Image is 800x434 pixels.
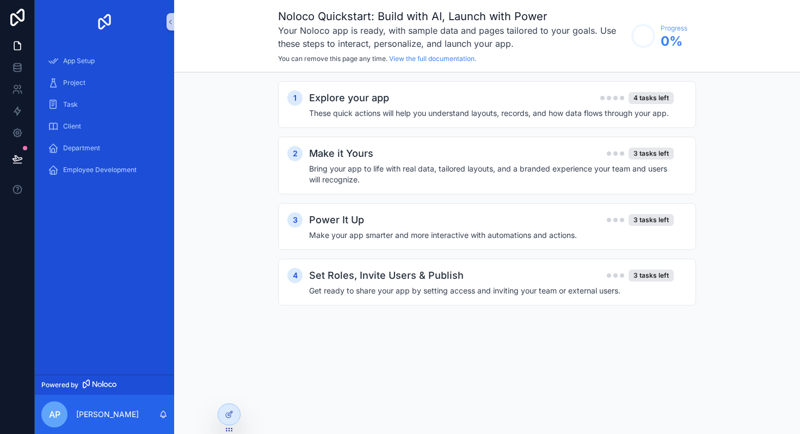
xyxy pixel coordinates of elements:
span: Employee Development [63,166,137,174]
div: scrollable content [35,44,174,194]
p: [PERSON_NAME] [76,409,139,420]
span: Department [63,144,100,152]
span: Client [63,122,81,131]
a: Task [41,95,168,114]
span: 0 % [661,33,687,50]
span: Powered by [41,381,78,389]
span: Progress [661,24,687,33]
a: Department [41,138,168,158]
span: You can remove this page any time. [278,54,387,63]
span: App Setup [63,57,95,65]
img: App logo [96,13,113,30]
span: Task [63,100,78,109]
span: AP [49,408,60,421]
a: Client [41,117,168,136]
a: View the full documentation. [389,54,476,63]
h3: Your Noloco app is ready, with sample data and pages tailored to your goals. Use these steps to i... [278,24,626,50]
a: Powered by [35,375,174,395]
a: Project [41,73,168,93]
h1: Noloco Quickstart: Build with AI, Launch with Power [278,9,626,24]
span: Project [63,78,85,87]
a: Employee Development [41,160,168,180]
a: App Setup [41,51,168,71]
